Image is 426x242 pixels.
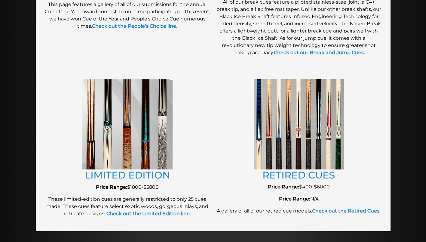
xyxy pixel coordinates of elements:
strong: Price Range: [96,184,127,190]
a: Check out our Break and Jump Cues. [274,50,365,55]
a: LIMITED EDITION [85,169,170,181]
strong: Price Range: [268,184,299,190]
a: Check out the Retired Cues. [312,208,381,214]
strong: Price Range: [279,196,310,202]
a: Check out the Limited Edition line. [105,211,191,216]
p: These limited-edition cues are generally restricted to only 25 cues made. These cues feature sele... [45,196,210,217]
p: N/A [216,195,382,203]
p: A gallery of all of our retired cue models. [216,207,382,215]
strong: Check out the Limited Edition line. [106,211,191,216]
p: $1800-$5800 [45,184,210,191]
p: $400-$6000 [216,183,382,191]
a: Check out the People’s Choice line. [92,23,177,29]
a: RETIRED CUES [262,169,335,181]
p: This page features a gallery of all of our submissions for the annual Cue of the Year award conte... [45,1,210,30]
